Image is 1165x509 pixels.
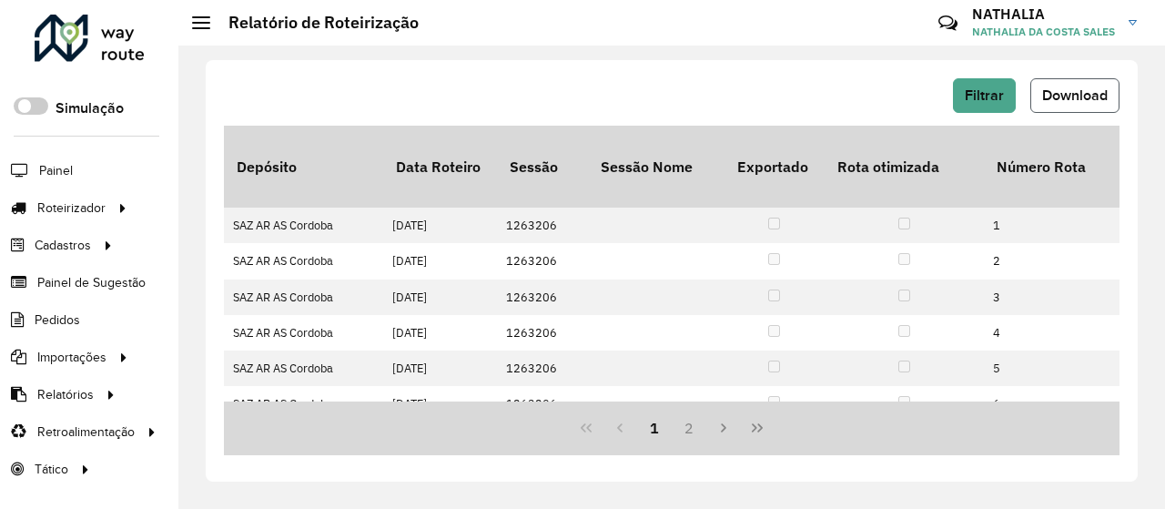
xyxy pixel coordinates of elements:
[497,315,588,351] td: 1263206
[35,236,91,255] span: Cadastros
[984,208,1120,243] td: 1
[984,386,1120,422] td: 6
[1030,78,1119,113] button: Download
[497,386,588,422] td: 1263206
[210,13,419,33] h2: Relatório de Roteirização
[37,422,135,442] span: Retroalimentação
[724,126,825,208] th: Exportado
[56,97,124,119] label: Simulação
[224,351,383,386] td: SAZ AR AS Cordoba
[637,411,672,445] button: 1
[224,386,383,422] td: SAZ AR AS Cordoba
[37,273,146,292] span: Painel de Sugestão
[224,126,383,208] th: Depósito
[383,208,497,243] td: [DATE]
[984,351,1120,386] td: 5
[588,126,724,208] th: Sessão Nome
[972,24,1115,40] span: NATHALIA DA COSTA SALES
[383,280,497,315] td: [DATE]
[37,385,94,404] span: Relatórios
[984,243,1120,279] td: 2
[224,315,383,351] td: SAZ AR AS Cordoba
[383,126,497,208] th: Data Roteiro
[497,208,588,243] td: 1263206
[497,280,588,315] td: 1263206
[224,208,383,243] td: SAZ AR AS Cordoba
[497,243,588,279] td: 1263206
[35,460,68,479] span: Tático
[383,315,497,351] td: [DATE]
[928,4,967,43] a: Contato Rápido
[965,87,1004,103] span: Filtrar
[39,161,73,180] span: Painel
[497,126,588,208] th: Sessão
[383,351,497,386] td: [DATE]
[740,411,775,445] button: Last Page
[497,351,588,386] td: 1263206
[37,199,106,218] span: Roteirizador
[825,126,984,208] th: Rota otimizada
[706,411,741,445] button: Next Page
[953,78,1016,113] button: Filtrar
[984,315,1120,351] td: 4
[984,280,1120,315] td: 3
[1042,87,1108,103] span: Download
[224,280,383,315] td: SAZ AR AS Cordoba
[224,243,383,279] td: SAZ AR AS Cordoba
[35,310,80,330] span: Pedidos
[383,243,497,279] td: [DATE]
[37,348,106,367] span: Importações
[672,411,706,445] button: 2
[972,5,1115,23] h3: NATHALIA
[383,386,497,422] td: [DATE]
[984,126,1120,208] th: Número Rota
